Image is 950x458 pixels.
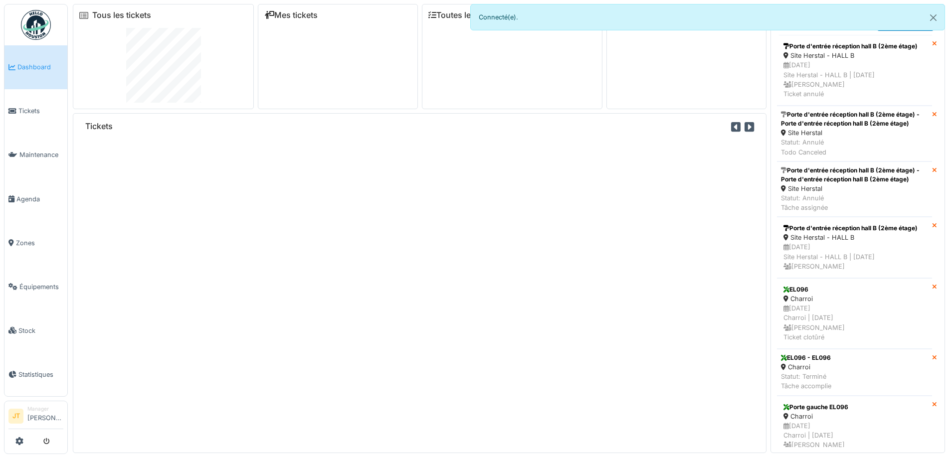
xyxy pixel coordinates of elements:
[4,308,67,352] a: Stock
[27,405,63,427] li: [PERSON_NAME]
[783,285,926,294] div: EL096
[781,128,928,138] div: Site Herstal
[19,150,63,159] span: Maintenance
[783,224,926,233] div: Porte d'entrée réception hall B (2ème étage)
[777,106,932,161] a: Porte d'entrée réception hall B (2ème étage) - Porte d'entrée réception hall B (2ème étage) Site ...
[16,194,63,204] span: Agenda
[922,4,945,31] button: Close
[85,122,113,131] h6: Tickets
[4,177,67,221] a: Agenda
[27,405,63,413] div: Manager
[783,403,926,412] div: Porte gauche EL096
[92,10,151,20] a: Tous les tickets
[783,233,926,242] div: Site Herstal - HALL B
[777,161,932,217] a: Porte d'entrée réception hall B (2ème étage) - Porte d'entrée réception hall B (2ème étage) Site ...
[21,10,51,40] img: Badge_color-CXgf-gQk.svg
[783,60,926,99] div: [DATE] Site Herstal - HALL B | [DATE] [PERSON_NAME] Ticket annulé
[781,166,928,184] div: Porte d'entrée réception hall B (2ème étage) - Porte d'entrée réception hall B (2ème étage)
[783,304,926,342] div: [DATE] Charroi | [DATE] [PERSON_NAME] Ticket clotûré
[18,106,63,116] span: Tickets
[783,412,926,421] div: Charroi
[4,133,67,177] a: Maintenance
[777,349,932,396] a: EL096 - EL096 Charroi Statut: TerminéTâche accomplie
[17,62,63,72] span: Dashboard
[8,409,23,424] li: JT
[4,265,67,308] a: Équipements
[783,42,926,51] div: Porte d'entrée réception hall B (2ème étage)
[777,35,932,106] a: Porte d'entrée réception hall B (2ème étage) Site Herstal - HALL B [DATE]Site Herstal - HALL B | ...
[781,362,831,372] div: Charroi
[781,110,928,128] div: Porte d'entrée réception hall B (2ème étage) - Porte d'entrée réception hall B (2ème étage)
[4,352,67,396] a: Statistiques
[264,10,318,20] a: Mes tickets
[428,10,503,20] a: Toutes les tâches
[777,278,932,349] a: EL096 Charroi [DATE]Charroi | [DATE] [PERSON_NAME]Ticket clotûré
[4,221,67,265] a: Zones
[8,405,63,429] a: JT Manager[PERSON_NAME]
[19,282,63,292] span: Équipements
[18,326,63,335] span: Stock
[4,89,67,133] a: Tickets
[781,372,831,391] div: Statut: Terminé Tâche accomplie
[18,370,63,379] span: Statistiques
[783,51,926,60] div: Site Herstal - HALL B
[781,138,928,156] div: Statut: Annulé
[470,4,946,30] div: Connecté(e).
[781,149,826,156] span: translation missing: fr.notification.todo_canceled
[16,238,63,248] span: Zones
[4,45,67,89] a: Dashboard
[781,184,928,193] div: Site Herstal
[781,353,831,362] div: EL096 - EL096
[777,217,932,278] a: Porte d'entrée réception hall B (2ème étage) Site Herstal - HALL B [DATE]Site Herstal - HALL B | ...
[781,193,928,212] div: Statut: Annulé Tâche assignée
[783,294,926,304] div: Charroi
[783,242,926,271] div: [DATE] Site Herstal - HALL B | [DATE] [PERSON_NAME]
